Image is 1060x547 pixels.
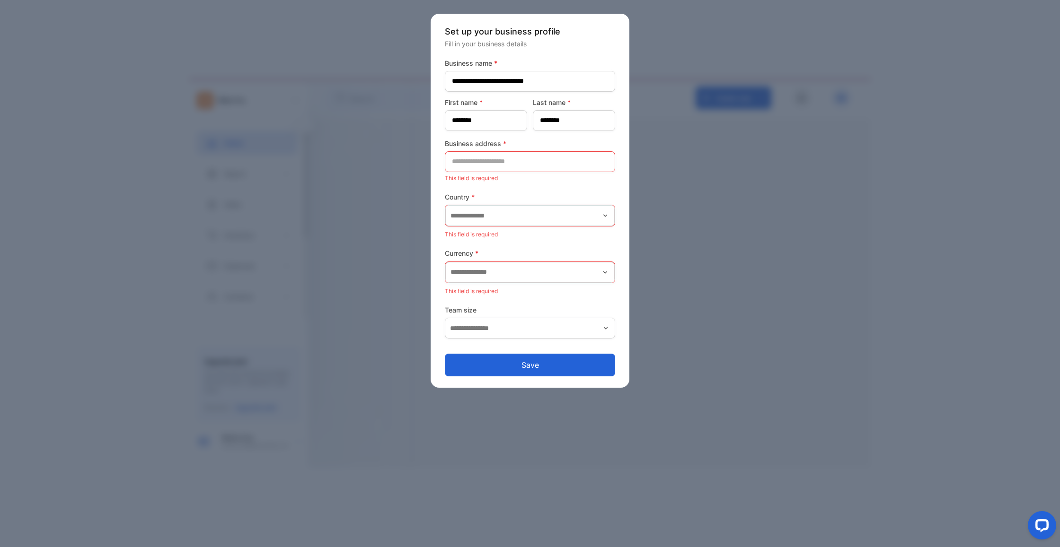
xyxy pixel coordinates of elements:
[445,25,615,38] p: Set up your business profile
[445,192,615,202] label: Country
[445,228,615,241] p: This field is required
[445,354,615,376] button: Save
[445,248,615,258] label: Currency
[1020,507,1060,547] iframe: LiveChat chat widget
[445,39,615,49] p: Fill in your business details
[445,58,615,68] label: Business name
[445,172,615,184] p: This field is required
[533,97,615,107] label: Last name
[445,97,527,107] label: First name
[445,285,615,297] p: This field is required
[445,305,615,315] label: Team size
[445,139,615,148] label: Business address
